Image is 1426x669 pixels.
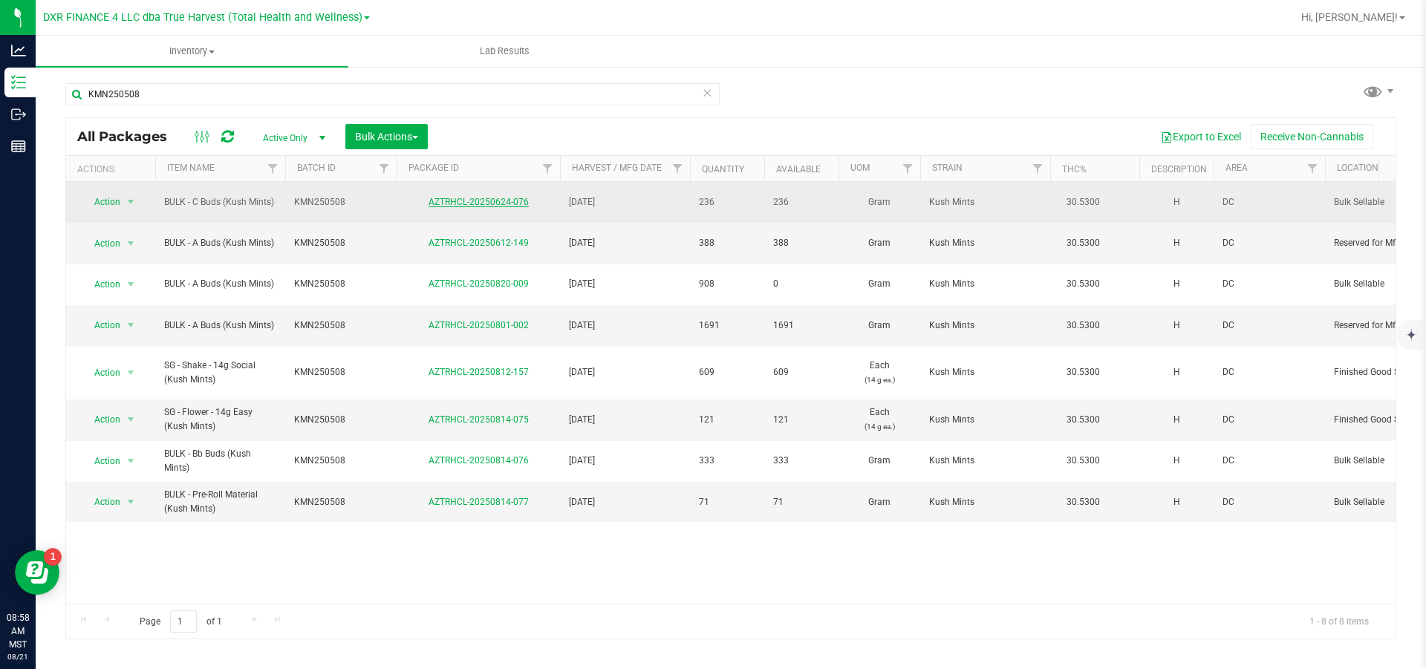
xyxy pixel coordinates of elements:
[164,359,276,387] span: SG - Shake - 14g Social (Kush Mints)
[429,278,529,289] a: AZTRHCL-20250820-009
[167,163,215,173] a: Item Name
[429,320,529,330] a: AZTRHCL-20250801-002
[665,156,690,181] a: Filter
[1026,156,1050,181] a: Filter
[1059,315,1107,336] span: 30.5300
[127,610,234,633] span: Page of 1
[1148,452,1205,469] div: H
[1300,156,1325,181] a: Filter
[294,236,388,250] span: KMN250508
[773,413,830,427] span: 121
[773,365,830,379] span: 609
[1059,492,1107,513] span: 30.5300
[164,405,276,434] span: SG - Flower - 14g Easy (Kush Mints)
[929,236,1041,250] span: Kush Mints
[429,497,529,507] a: AZTRHCL-20250814-077
[569,413,681,427] span: [DATE]
[702,164,744,174] a: Quantity
[294,495,388,509] span: KMN250508
[699,236,755,250] span: 388
[776,164,821,174] a: Available
[7,651,29,662] p: 08/21
[297,163,336,173] a: Batch ID
[81,492,121,512] span: Action
[773,495,830,509] span: 71
[294,195,388,209] span: KMN250508
[1301,11,1398,23] span: Hi, [PERSON_NAME]!
[122,492,140,512] span: select
[261,156,285,181] a: Filter
[699,413,755,427] span: 121
[1062,164,1087,174] a: THC%
[699,495,755,509] span: 71
[429,414,529,425] a: AZTRHCL-20250814-075
[1298,610,1381,633] span: 1 - 8 of 8 items
[699,454,755,468] span: 333
[1222,319,1316,333] span: DC
[429,197,529,207] a: AZTRHCL-20250624-076
[164,488,276,516] span: BULK - Pre-Roll Material (Kush Mints)
[847,420,911,434] p: (14 g ea.)
[44,548,62,566] iframe: Resource center unread badge
[1059,409,1107,431] span: 30.5300
[847,195,911,209] span: Gram
[1251,124,1373,149] button: Receive Non-Cannabis
[847,359,911,387] span: Each
[702,83,712,102] span: Clear
[1059,450,1107,471] span: 30.5300
[81,451,121,471] span: Action
[773,454,830,468] span: 333
[81,274,121,295] span: Action
[1059,232,1107,254] span: 30.5300
[569,236,681,250] span: [DATE]
[1222,495,1316,509] span: DC
[122,274,140,295] span: select
[429,455,529,466] a: AZTRHCL-20250814-076
[569,195,681,209] span: [DATE]
[164,447,276,475] span: BULK - Bb Buds (Kush Mints)
[294,413,388,427] span: KMN250508
[1337,163,1378,173] a: Location
[929,277,1041,291] span: Kush Mints
[294,277,388,291] span: KMN250508
[77,128,182,145] span: All Packages
[429,238,529,248] a: AZTRHCL-20250612-149
[929,413,1041,427] span: Kush Mints
[929,495,1041,509] span: Kush Mints
[847,405,911,434] span: Each
[773,319,830,333] span: 1691
[699,195,755,209] span: 236
[164,236,276,250] span: BULK - A Buds (Kush Mints)
[847,373,911,387] p: (14 g ea.)
[569,365,681,379] span: [DATE]
[1059,362,1107,383] span: 30.5300
[535,156,560,181] a: Filter
[36,36,348,67] a: Inventory
[572,163,662,173] a: Harvest / Mfg Date
[408,163,459,173] a: Package ID
[847,319,911,333] span: Gram
[1222,454,1316,468] span: DC
[569,277,681,291] span: [DATE]
[65,83,720,105] input: Search Package ID, Item Name, SKU, Lot or Part Number...
[11,43,26,58] inline-svg: Analytics
[773,277,830,291] span: 0
[929,454,1041,468] span: Kush Mints
[77,164,149,174] div: Actions
[294,454,388,468] span: KMN250508
[932,163,963,173] a: Strain
[170,610,197,633] input: 1
[847,495,911,509] span: Gram
[164,277,276,291] span: BULK - A Buds (Kush Mints)
[847,277,911,291] span: Gram
[372,156,397,181] a: Filter
[773,195,830,209] span: 236
[847,236,911,250] span: Gram
[1148,364,1205,381] div: H
[122,409,140,430] span: select
[1059,192,1107,213] span: 30.5300
[122,451,140,471] span: select
[1222,236,1316,250] span: DC
[294,319,388,333] span: KMN250508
